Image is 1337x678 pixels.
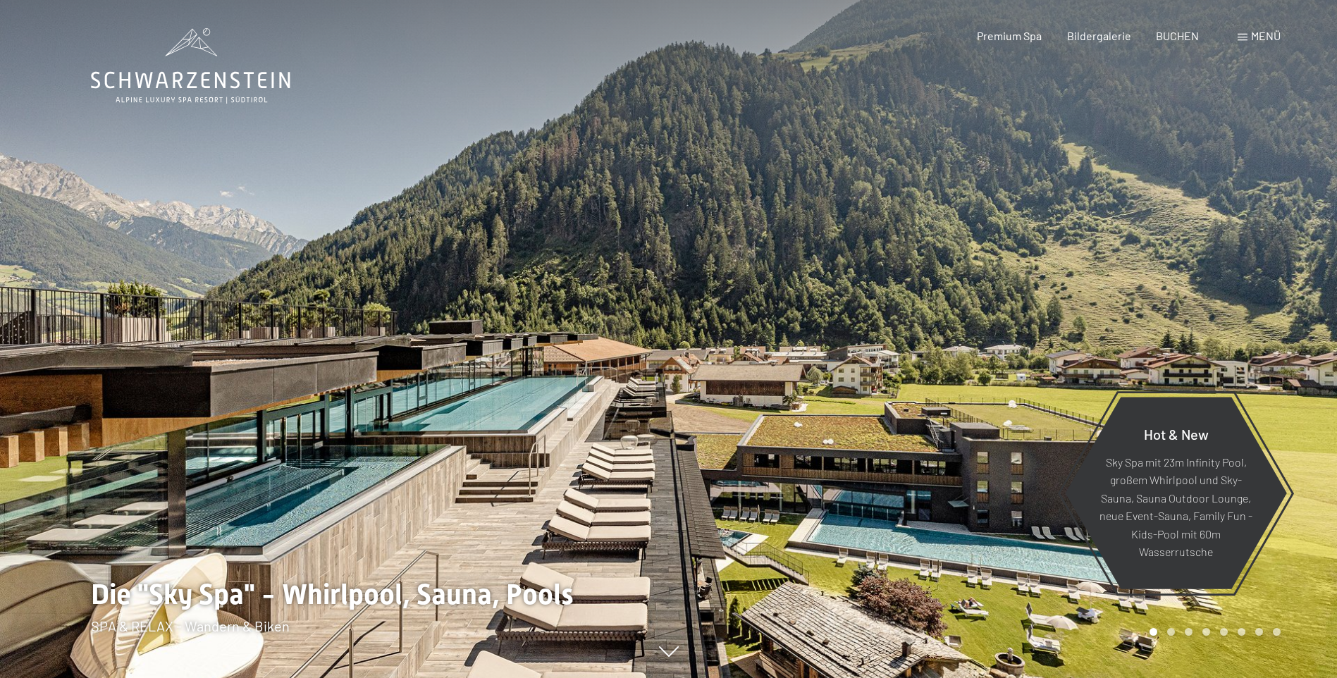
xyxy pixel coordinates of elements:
span: Menü [1251,29,1281,42]
div: Carousel Page 2 [1167,628,1175,636]
span: Hot & New [1144,425,1209,442]
div: Carousel Page 1 (Current Slide) [1150,628,1157,636]
div: Carousel Page 5 [1220,628,1228,636]
div: Carousel Page 8 [1273,628,1281,636]
a: Bildergalerie [1067,29,1131,42]
p: Sky Spa mit 23m Infinity Pool, großem Whirlpool und Sky-Sauna, Sauna Outdoor Lounge, neue Event-S... [1099,452,1252,561]
a: Hot & New Sky Spa mit 23m Infinity Pool, großem Whirlpool und Sky-Sauna, Sauna Outdoor Lounge, ne... [1064,396,1288,590]
div: Carousel Page 6 [1238,628,1245,636]
a: Premium Spa [977,29,1042,42]
div: Carousel Page 7 [1255,628,1263,636]
div: Carousel Page 3 [1185,628,1193,636]
a: BUCHEN [1156,29,1199,42]
div: Carousel Pagination [1145,628,1281,636]
div: Carousel Page 4 [1202,628,1210,636]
